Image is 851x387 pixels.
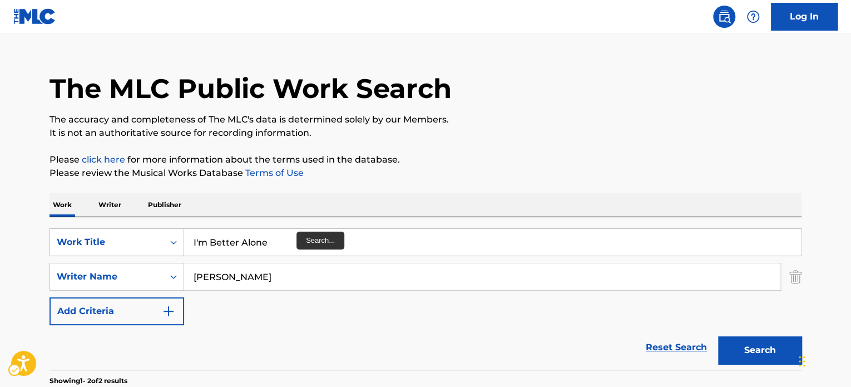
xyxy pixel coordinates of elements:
[13,8,56,25] img: MLC Logo
[50,193,75,217] p: Work
[795,334,851,387] div: Chat Widget
[57,236,157,249] div: Work Title
[640,335,713,360] a: Reset Search
[243,168,304,178] a: Terms of Use
[50,376,127,386] p: Showing 1 - 2 of 2 results
[184,229,801,256] input: Search...
[718,10,731,23] img: search
[718,336,801,364] button: Search
[789,263,801,291] img: Delete Criterion
[50,126,801,140] p: It is not an authoritative source for recording information.
[746,10,760,23] img: help
[95,193,125,217] p: Writer
[50,166,801,180] p: Please review the Musical Works Database
[162,305,175,318] img: 9d2ae6d4665cec9f34b9.svg
[184,263,780,290] input: Search...
[50,297,184,325] button: Add Criteria
[57,270,157,283] div: Writer Name
[50,228,801,370] form: Search Form
[795,334,851,387] iframe: Hubspot Iframe
[82,154,125,165] a: Music industry terminology | mechanical licensing collective
[50,113,801,126] p: The accuracy and completeness of The MLC's data is determined solely by our Members.
[145,193,185,217] p: Publisher
[799,345,805,378] div: Drag
[50,153,801,166] p: Please for more information about the terms used in the database.
[50,72,452,105] h1: The MLC Public Work Search
[771,3,838,31] a: Log In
